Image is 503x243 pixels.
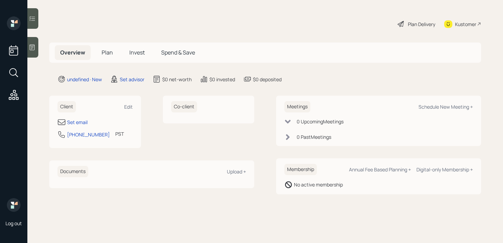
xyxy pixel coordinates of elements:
h6: Meetings [284,101,310,112]
div: Plan Delivery [408,21,435,28]
div: Annual Fee Based Planning + [349,166,411,173]
div: Digital-only Membership + [416,166,473,173]
div: Set email [67,119,88,126]
div: Set advisor [120,76,144,83]
div: undefined · New [67,76,102,83]
div: Upload + [227,168,246,175]
h6: Co-client [171,101,197,112]
div: Log out [5,220,22,227]
div: [PHONE_NUMBER] [67,131,110,138]
h6: Documents [57,166,88,177]
div: $0 deposited [253,76,282,83]
span: Plan [102,49,113,56]
div: 0 Past Meeting s [297,133,331,141]
div: $0 net-worth [162,76,192,83]
img: retirable_logo.png [7,198,21,212]
div: Edit [124,104,133,110]
span: Invest [129,49,145,56]
div: PST [115,130,124,137]
span: Spend & Save [161,49,195,56]
span: Overview [60,49,85,56]
div: $0 invested [209,76,235,83]
h6: Client [57,101,76,112]
div: No active membership [294,181,343,188]
h6: Membership [284,164,317,175]
div: Schedule New Meeting + [418,104,473,110]
div: 0 Upcoming Meeting s [297,118,344,125]
div: Kustomer [455,21,476,28]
